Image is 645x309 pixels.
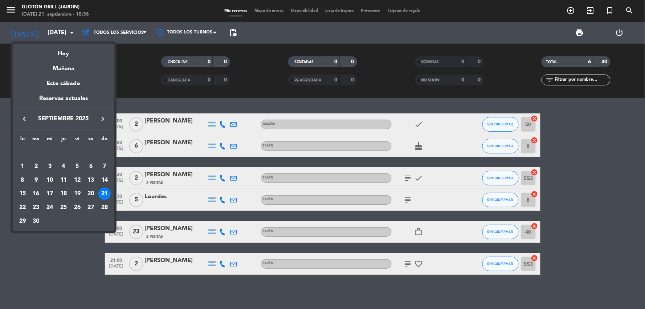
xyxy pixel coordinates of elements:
[98,160,111,173] div: 7
[20,115,29,123] i: keyboard_arrow_left
[44,174,56,186] div: 10
[57,201,70,214] div: 25
[84,160,98,173] td: 6 de septiembre de 2025
[29,187,43,201] td: 16 de septiembre de 2025
[16,174,29,186] div: 8
[16,160,29,173] td: 1 de septiembre de 2025
[57,160,70,173] td: 4 de septiembre de 2025
[98,115,107,123] i: keyboard_arrow_right
[57,135,70,146] th: jueves
[85,174,97,186] div: 13
[13,73,114,94] div: Este sábado
[30,174,42,186] div: 9
[57,188,70,200] div: 18
[29,135,43,146] th: martes
[71,188,83,200] div: 19
[98,135,111,146] th: domingo
[44,201,56,214] div: 24
[13,59,114,73] div: Mañana
[71,174,83,186] div: 12
[43,135,57,146] th: miércoles
[43,201,57,214] td: 24 de septiembre de 2025
[57,160,70,173] div: 4
[98,187,111,201] td: 21 de septiembre de 2025
[16,187,29,201] td: 15 de septiembre de 2025
[29,214,43,228] td: 30 de septiembre de 2025
[70,173,84,187] td: 12 de septiembre de 2025
[13,94,114,109] div: Reservas actuales
[85,188,97,200] div: 20
[44,188,56,200] div: 17
[70,201,84,214] td: 26 de septiembre de 2025
[98,174,111,186] div: 14
[71,160,83,173] div: 5
[30,215,42,228] div: 30
[57,201,70,214] td: 25 de septiembre de 2025
[43,187,57,201] td: 17 de septiembre de 2025
[44,160,56,173] div: 3
[16,188,29,200] div: 15
[85,201,97,214] div: 27
[57,187,70,201] td: 18 de septiembre de 2025
[43,160,57,173] td: 3 de septiembre de 2025
[30,160,42,173] div: 2
[16,201,29,214] td: 22 de septiembre de 2025
[16,215,29,228] div: 29
[16,173,29,187] td: 8 de septiembre de 2025
[84,135,98,146] th: sábado
[98,188,111,200] div: 21
[57,173,70,187] td: 11 de septiembre de 2025
[98,201,111,214] td: 28 de septiembre de 2025
[96,114,109,124] button: keyboard_arrow_right
[84,187,98,201] td: 20 de septiembre de 2025
[84,173,98,187] td: 13 de septiembre de 2025
[85,160,97,173] div: 6
[29,173,43,187] td: 9 de septiembre de 2025
[98,173,111,187] td: 14 de septiembre de 2025
[70,187,84,201] td: 19 de septiembre de 2025
[29,160,43,173] td: 2 de septiembre de 2025
[30,188,42,200] div: 16
[13,44,114,59] div: Hoy
[71,201,83,214] div: 26
[16,146,111,160] td: SEP.
[57,174,70,186] div: 11
[29,201,43,214] td: 23 de septiembre de 2025
[98,201,111,214] div: 28
[16,135,29,146] th: lunes
[16,214,29,228] td: 29 de septiembre de 2025
[70,160,84,173] td: 5 de septiembre de 2025
[31,114,96,124] span: septiembre 2025
[16,160,29,173] div: 1
[98,160,111,173] td: 7 de septiembre de 2025
[16,201,29,214] div: 22
[43,173,57,187] td: 10 de septiembre de 2025
[18,114,31,124] button: keyboard_arrow_left
[30,201,42,214] div: 23
[70,135,84,146] th: viernes
[84,201,98,214] td: 27 de septiembre de 2025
